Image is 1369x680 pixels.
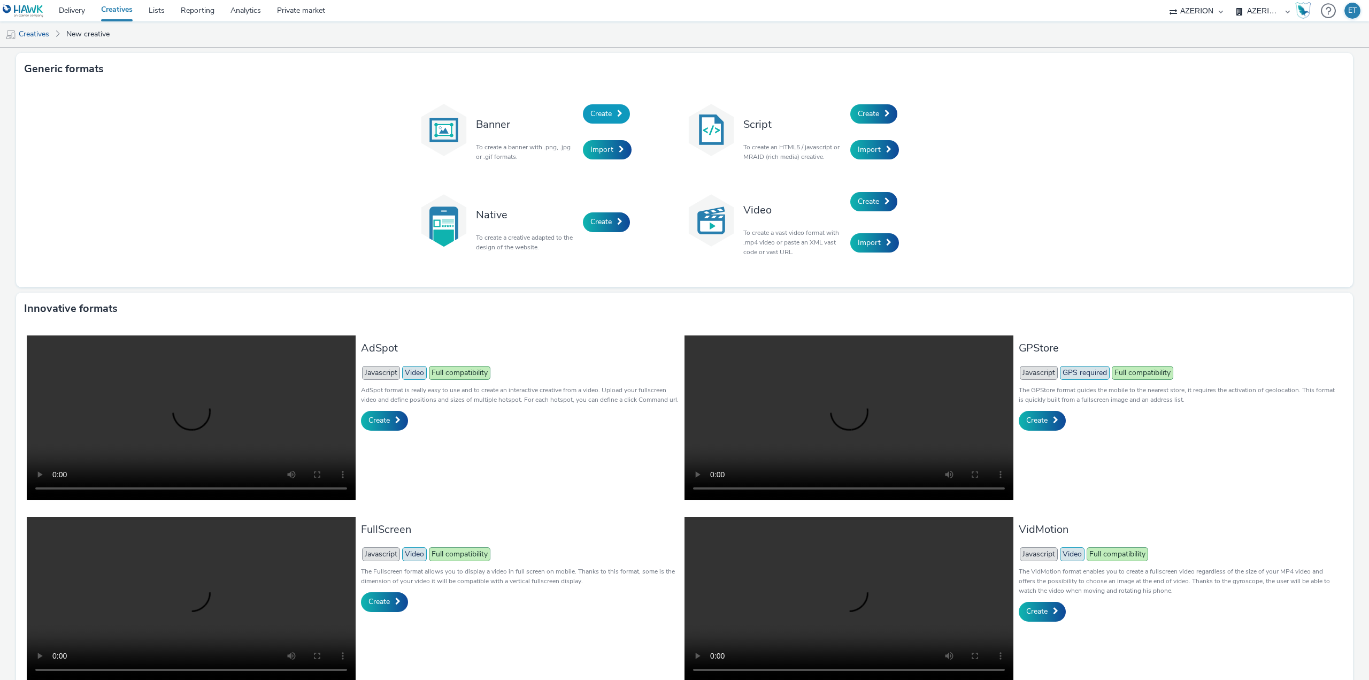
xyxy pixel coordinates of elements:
[583,104,630,124] a: Create
[850,233,899,253] a: Import
[402,547,427,561] span: Video
[5,29,16,40] img: mobile
[362,366,400,380] span: Javascript
[858,238,881,248] span: Import
[583,212,630,232] a: Create
[1295,2,1311,19] img: Hawk Academy
[850,140,899,159] a: Import
[361,522,679,537] h3: FullScreen
[1295,2,1316,19] a: Hawk Academy
[684,194,738,247] img: video.svg
[368,415,390,425] span: Create
[1020,366,1058,380] span: Javascript
[1026,606,1048,616] span: Create
[590,144,613,155] span: Import
[1019,385,1337,404] p: The GPStore format guides the mobile to the nearest store, it requires the activation of geolocat...
[850,104,897,124] a: Create
[858,196,879,207] span: Create
[429,366,490,380] span: Full compatibility
[743,228,845,257] p: To create a vast video format with .mp4 video or paste an XML vast code or vast URL.
[590,109,612,119] span: Create
[1060,547,1085,561] span: Video
[743,142,845,162] p: To create an HTML5 / javascript or MRAID (rich media) creative.
[24,61,104,77] h3: Generic formats
[61,21,115,47] a: New creative
[361,385,679,404] p: AdSpot format is really easy to use and to create an interactive creative from a video. Upload yo...
[1026,415,1048,425] span: Create
[361,341,679,355] h3: AdSpot
[1112,366,1173,380] span: Full compatibility
[1019,602,1066,621] a: Create
[476,142,578,162] p: To create a banner with .png, .jpg or .gif formats.
[1019,341,1337,355] h3: GPStore
[1019,567,1337,595] p: The VidMotion format enables you to create a fullscreen video regardless of the size of your MP4 ...
[476,117,578,132] h3: Banner
[476,233,578,252] p: To create a creative adapted to the design of the website.
[368,597,390,607] span: Create
[583,140,632,159] a: Import
[417,194,471,247] img: native.svg
[590,217,612,227] span: Create
[24,301,118,317] h3: Innovative formats
[402,366,427,380] span: Video
[1348,3,1357,19] div: ET
[361,567,679,586] p: The Fullscreen format allows you to display a video in full screen on mobile. Thanks to this form...
[1019,522,1337,537] h3: VidMotion
[743,203,845,217] h3: Video
[417,103,471,157] img: banner.svg
[429,547,490,561] span: Full compatibility
[858,144,881,155] span: Import
[743,117,845,132] h3: Script
[858,109,879,119] span: Create
[1019,411,1066,430] a: Create
[850,192,897,211] a: Create
[361,411,408,430] a: Create
[361,592,408,612] a: Create
[476,208,578,222] h3: Native
[1087,547,1148,561] span: Full compatibility
[3,4,44,18] img: undefined Logo
[684,103,738,157] img: code.svg
[1060,366,1110,380] span: GPS required
[362,547,400,561] span: Javascript
[1020,547,1058,561] span: Javascript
